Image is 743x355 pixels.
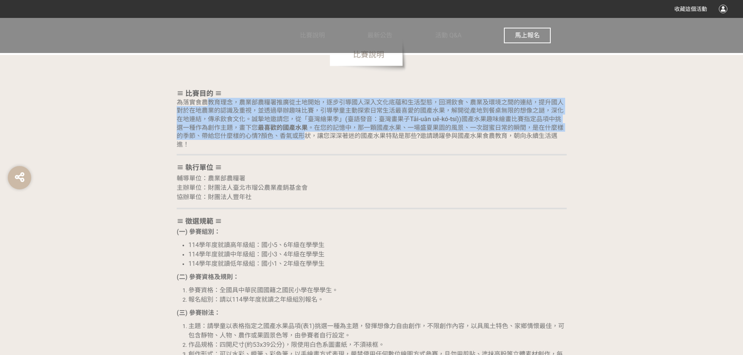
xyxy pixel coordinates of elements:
a: 最新公告 [367,18,392,53]
strong: ≡ 執行單位 ≡ [177,163,222,171]
span: 報名組別：請以114學年度就讀之年級組別報名。 [188,296,324,303]
span: 114學年度就讀中年級組：國小3、4年級在學學生 [188,251,325,258]
strong: 最喜歡的國產水果 [258,124,308,131]
span: 馬上報名 [515,32,540,39]
span: 主辦單位：財團法人臺北市瑠公農業產銷基金會 [177,184,308,191]
span: 主題：請學童以表格指定之國產水果品項(表1)挑選一種為主題，發揮想像力自由創作，不限創作內容，以具風土特色、家鄉情懷最佳，可包含靜物、人物、農作或果園景色等，由參賽者自行設定。 [188,322,564,339]
span: 114學年度就讀高年級組：國小5、6年級在學學生 [188,241,325,249]
span: 比賽說明 [300,32,325,39]
strong: (二) 參賽資格及規則： [177,273,239,281]
span: 比賽說明 [330,37,408,72]
span: 參賽資格：全國具中華民國國籍之國民小學在學學生。 [188,286,338,294]
strong: (一) 參賽組別： [177,228,220,235]
span: 114學年度就讀低年級組：國小1、2年級在學學生 [188,260,325,267]
span: 協辦單位：財團法人豐年社 [177,193,252,201]
button: 馬上報名 [504,28,551,43]
span: 輔導單位：農業部農糧署 [177,175,245,182]
span: 為落實食農教育理念，農業部農糧署推廣從土地開始，逐步引導國人深入文化底蘊和生活型態，回溯飲食、農業及環境之間的連結，提升國人對於在地農業的認識及重視，並透過舉辦趣味比賽，引導學童主動探索日常生活... [177,99,564,148]
span: 作品規格：四開尺寸(約53x39公分)，限使用白色系圖畫紙，不須裱框。 [188,341,385,348]
span: 收藏這個活動 [674,6,707,12]
a: 比賽說明 [300,18,325,53]
strong: ≡ 徵選規範 ≡ [177,217,222,225]
span: 最新公告 [367,32,392,39]
strong: (三) 參賽辦法： [177,309,220,316]
span: 活動 Q&A [435,32,461,39]
a: 活動 Q&A [435,18,461,53]
strong: ≡ 比賽目的 ≡ [177,89,222,97]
